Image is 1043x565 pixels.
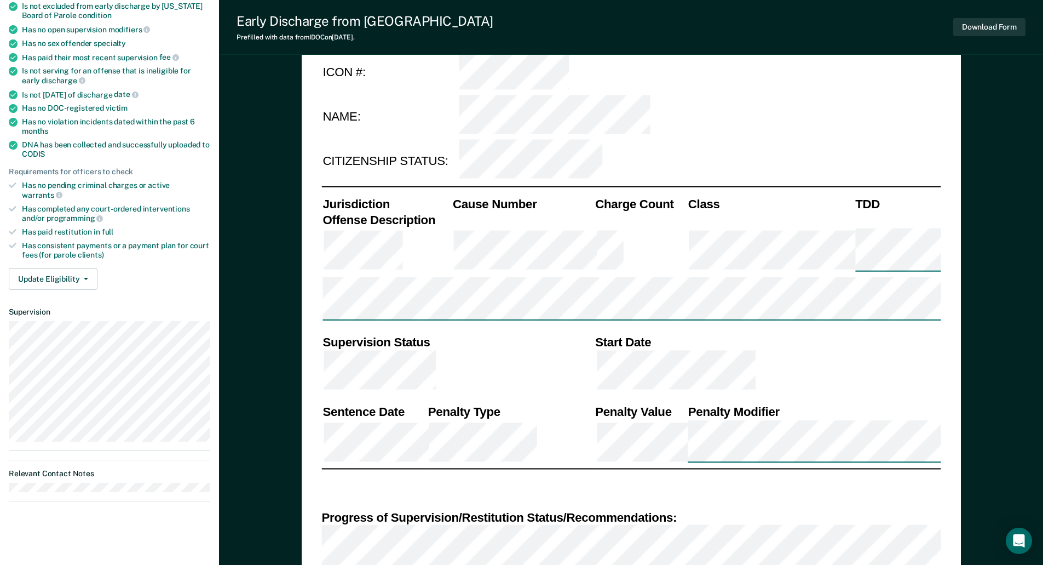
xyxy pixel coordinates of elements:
[22,227,210,237] div: Has paid restitution in
[22,104,210,113] div: Has no DOC-registered
[321,509,941,525] div: Progress of Supervision/Restitution Status/Recommendations:
[114,90,138,99] span: date
[22,90,210,100] div: Is not [DATE] of discharge
[687,403,941,419] th: Penalty Modifier
[22,127,48,135] span: months
[321,334,594,350] th: Supervision Status
[78,250,104,259] span: clients)
[237,33,493,41] div: Prefilled with data from IDOC on [DATE] .
[22,140,210,159] div: DNA has been collected and successfully uploaded to
[321,94,458,139] td: NAME:
[854,196,941,212] th: TDD
[22,241,210,260] div: Has consistent payments or a payment plan for court fees (for parole
[9,268,97,290] button: Update Eligibility
[594,403,687,419] th: Penalty Value
[237,13,493,29] div: Early Discharge from [GEOGRAPHIC_DATA]
[22,39,210,48] div: Has no sex offender
[321,196,452,212] th: Jurisdiction
[94,39,126,48] span: specialty
[78,11,112,20] span: condition
[102,227,113,236] span: full
[22,2,210,20] div: Is not excluded from early discharge by [US_STATE] Board of Parole
[687,196,854,212] th: Class
[22,150,45,158] span: CODIS
[9,469,210,478] dt: Relevant Contact Notes
[953,18,1025,36] button: Download Form
[451,196,593,212] th: Cause Number
[321,49,458,94] td: ICON #:
[106,104,128,112] span: victim
[42,76,85,85] span: discharge
[159,53,179,61] span: fee
[47,214,103,222] span: programming
[22,66,210,85] div: Is not serving for an offense that is ineligible for early
[22,191,62,199] span: warrants
[22,181,210,199] div: Has no pending criminal charges or active
[22,25,210,35] div: Has no open supervision
[22,204,210,223] div: Has completed any court-ordered interventions and/or
[321,212,452,227] th: Offense Description
[108,25,151,34] span: modifiers
[321,139,458,184] td: CITIZENSHIP STATUS:
[9,307,210,317] dt: Supervision
[594,334,941,350] th: Start Date
[427,403,593,419] th: Penalty Type
[9,167,210,176] div: Requirements for officers to check
[22,117,210,136] div: Has no violation incidents dated within the past 6
[22,53,210,62] div: Has paid their most recent supervision
[1006,528,1032,554] div: Open Intercom Messenger
[321,403,427,419] th: Sentence Date
[594,196,687,212] th: Charge Count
